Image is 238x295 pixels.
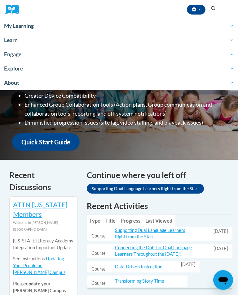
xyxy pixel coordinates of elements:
span: Course [91,267,106,272]
button: Account Settings [187,5,205,15]
span: About [4,79,234,87]
span: [DATE] [214,246,228,251]
span: My Learning [4,22,234,30]
a: ATTN [US_STATE] Members [13,201,68,219]
a: Connecting the Dots for Dual Language Learners Throughout the [DATE]! [115,245,192,257]
th: Last Viewed [143,215,175,227]
div: Welcome to [PERSON_NAME][GEOGRAPHIC_DATA]! [13,220,74,233]
li: Greater Device Compatibility [24,92,226,100]
li: Diminished progression issues (site lag, video stalling, and playback issues) [24,118,226,127]
a: Supporting Dual Language Learners Right from the Start [87,184,204,194]
a: Data-Driven Instruction [115,264,162,270]
li: Enhanced Group Collaboration Tools (Action plans, Group communication and collaboration tools, re... [24,100,226,118]
h4: Recent Discussions [9,169,77,194]
span: Engage [4,51,234,58]
span: Explore [4,65,234,72]
span: Course [91,233,106,239]
h1: Recent Activities [87,201,232,212]
a: Transforming Story Time [115,279,164,284]
a: Cox Campus [5,5,23,14]
th: Type [87,215,103,227]
h4: Continue where you left off [87,169,232,182]
span: Learn [4,36,234,44]
th: Progress [118,215,143,227]
a: Updating Your Profile on [PERSON_NAME] Campus [13,256,65,275]
span: Course [91,281,106,286]
span: [DATE] [214,229,228,234]
iframe: Button to launch messaging window [213,270,233,290]
img: Logo brand [5,5,23,14]
span: [DATE] [181,262,195,267]
th: Title [103,215,118,227]
button: Search [209,5,218,12]
span: Course [91,251,106,256]
a: Quick Start Guide [12,134,80,151]
p: [US_STATE] Literacy Academy Integration Important Update [13,238,74,251]
p: See instructions: [13,256,74,276]
a: Supporting Dual Language Learners Right from the Start [115,228,185,240]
